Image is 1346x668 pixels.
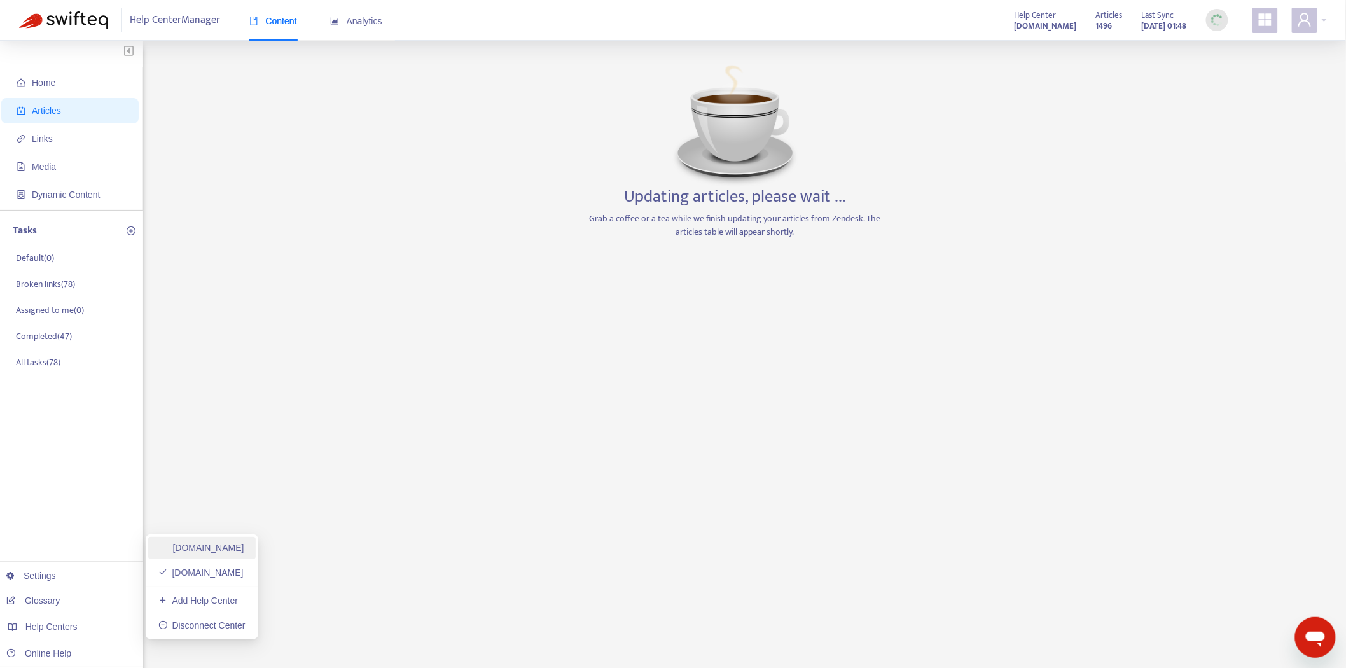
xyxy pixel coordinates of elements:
p: Completed ( 47 ) [16,330,72,343]
span: Help Center [1015,8,1057,22]
a: Settings [6,571,56,581]
span: area-chart [330,17,339,25]
span: Articles [32,106,61,116]
span: Media [32,162,56,172]
a: [DOMAIN_NAME] [1015,18,1077,33]
img: sync_loading.0b5143dde30e3a21642e.gif [1209,12,1225,28]
a: Online Help [6,648,71,658]
span: Links [32,134,53,144]
span: Content [249,16,297,26]
span: Dynamic Content [32,190,100,200]
a: [DOMAIN_NAME] [158,543,244,553]
span: link [17,134,25,143]
iframe: Button to launch messaging window [1295,617,1336,658]
span: user [1297,12,1312,27]
a: Glossary [6,595,60,606]
span: home [17,78,25,87]
span: Articles [1096,8,1123,22]
p: All tasks ( 78 ) [16,356,60,369]
img: Coffee image [672,60,799,187]
span: book [249,17,258,25]
p: Assigned to me ( 0 ) [16,303,84,317]
p: Default ( 0 ) [16,251,54,265]
a: Disconnect Center [158,620,246,630]
strong: [DOMAIN_NAME] [1015,19,1077,33]
span: Help Center Manager [130,8,221,32]
p: Tasks [13,223,37,239]
img: Swifteq [19,11,108,29]
strong: [DATE] 01:48 [1142,19,1187,33]
span: appstore [1258,12,1273,27]
p: Grab a coffee or a tea while we finish updating your articles from Zendesk. The articles table wi... [586,212,885,239]
span: Analytics [330,16,382,26]
a: [DOMAIN_NAME] [158,567,244,578]
span: Home [32,78,55,88]
span: file-image [17,162,25,171]
p: Broken links ( 78 ) [16,277,75,291]
span: Help Centers [25,622,78,632]
strong: 1496 [1096,19,1113,33]
span: container [17,190,25,199]
span: Last Sync [1142,8,1174,22]
a: Add Help Center [158,595,238,606]
span: account-book [17,106,25,115]
span: plus-circle [127,226,135,235]
h3: Updating articles, please wait ... [624,187,846,207]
